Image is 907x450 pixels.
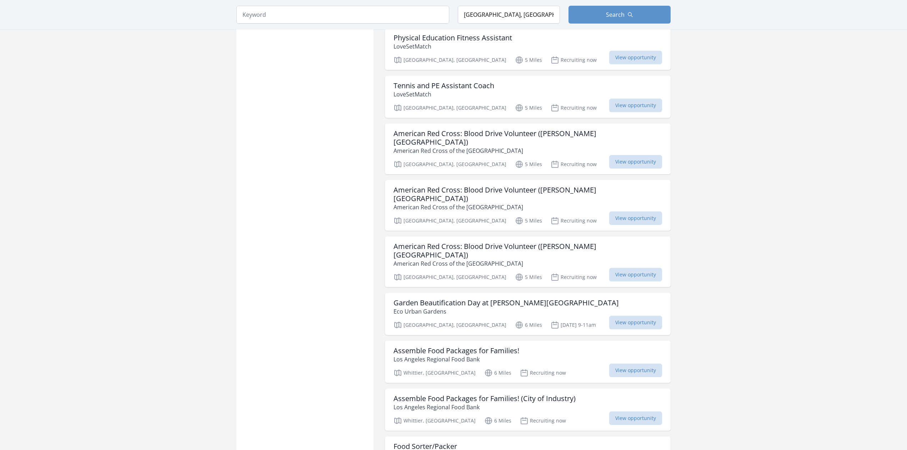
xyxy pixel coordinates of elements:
p: [GEOGRAPHIC_DATA], [GEOGRAPHIC_DATA] [394,321,506,329]
a: Physical Education Fitness Assistant LoveSetMatch [GEOGRAPHIC_DATA], [GEOGRAPHIC_DATA] 5 Miles Re... [385,28,671,70]
p: [GEOGRAPHIC_DATA], [GEOGRAPHIC_DATA] [394,56,506,64]
p: American Red Cross of the [GEOGRAPHIC_DATA] [394,146,662,155]
span: View opportunity [609,316,662,329]
p: Los Angeles Regional Food Bank [394,355,519,364]
a: American Red Cross: Blood Drive Volunteer ([PERSON_NAME][GEOGRAPHIC_DATA]) American Red Cross of ... [385,180,671,231]
p: American Red Cross of the [GEOGRAPHIC_DATA] [394,203,662,211]
button: Search [568,6,671,24]
p: Los Angeles Regional Food Bank [394,403,576,411]
a: Garden Beautification Day at [PERSON_NAME][GEOGRAPHIC_DATA] Eco Urban Gardens [GEOGRAPHIC_DATA], ... [385,293,671,335]
p: LoveSetMatch [394,90,494,99]
p: Recruiting now [551,160,597,169]
p: 5 Miles [515,273,542,281]
p: Recruiting now [551,104,597,112]
p: Whittier, [GEOGRAPHIC_DATA] [394,416,476,425]
p: 6 Miles [484,369,511,377]
span: View opportunity [609,99,662,112]
h3: Garden Beautification Day at [PERSON_NAME][GEOGRAPHIC_DATA] [394,299,619,307]
h3: Tennis and PE Assistant Coach [394,81,494,90]
p: Recruiting now [520,369,566,377]
span: View opportunity [609,411,662,425]
input: Keyword [236,6,449,24]
span: View opportunity [609,51,662,64]
a: American Red Cross: Blood Drive Volunteer ([PERSON_NAME][GEOGRAPHIC_DATA]) American Red Cross of ... [385,236,671,287]
p: Recruiting now [551,216,597,225]
p: [GEOGRAPHIC_DATA], [GEOGRAPHIC_DATA] [394,273,506,281]
p: Recruiting now [551,56,597,64]
p: LoveSetMatch [394,42,512,51]
h3: Assemble Food Packages for Families! (City of Industry) [394,394,576,403]
p: 6 Miles [515,321,542,329]
a: Assemble Food Packages for Families! (City of Industry) Los Angeles Regional Food Bank Whittier, ... [385,389,671,431]
p: 5 Miles [515,56,542,64]
span: View opportunity [609,211,662,225]
span: View opportunity [609,268,662,281]
h3: Physical Education Fitness Assistant [394,34,512,42]
p: 5 Miles [515,216,542,225]
p: [GEOGRAPHIC_DATA], [GEOGRAPHIC_DATA] [394,216,506,225]
h3: American Red Cross: Blood Drive Volunteer ([PERSON_NAME][GEOGRAPHIC_DATA]) [394,242,662,259]
p: 6 Miles [484,416,511,425]
input: Location [458,6,560,24]
p: 5 Miles [515,160,542,169]
p: Recruiting now [551,273,597,281]
p: American Red Cross of the [GEOGRAPHIC_DATA] [394,259,662,268]
a: Tennis and PE Assistant Coach LoveSetMatch [GEOGRAPHIC_DATA], [GEOGRAPHIC_DATA] 5 Miles Recruitin... [385,76,671,118]
h3: Assemble Food Packages for Families! [394,346,519,355]
p: [DATE] 9-11am [551,321,596,329]
p: Whittier, [GEOGRAPHIC_DATA] [394,369,476,377]
p: [GEOGRAPHIC_DATA], [GEOGRAPHIC_DATA] [394,104,506,112]
h3: American Red Cross: Blood Drive Volunteer ([PERSON_NAME][GEOGRAPHIC_DATA]) [394,186,662,203]
p: [GEOGRAPHIC_DATA], [GEOGRAPHIC_DATA] [394,160,506,169]
a: Assemble Food Packages for Families! Los Angeles Regional Food Bank Whittier, [GEOGRAPHIC_DATA] 6... [385,341,671,383]
span: Search [606,10,625,19]
h3: American Red Cross: Blood Drive Volunteer ([PERSON_NAME][GEOGRAPHIC_DATA]) [394,129,662,146]
p: 5 Miles [515,104,542,112]
p: Eco Urban Gardens [394,307,619,316]
span: View opportunity [609,155,662,169]
span: View opportunity [609,364,662,377]
p: Recruiting now [520,416,566,425]
a: American Red Cross: Blood Drive Volunteer ([PERSON_NAME][GEOGRAPHIC_DATA]) American Red Cross of ... [385,124,671,174]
